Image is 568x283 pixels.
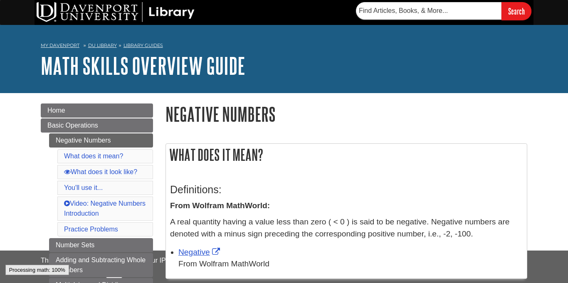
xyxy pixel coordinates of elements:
a: Adding and Subtracting Whole Numbers [49,253,153,277]
span: Home [47,107,65,114]
strong: From Wolfram MathWorld: [170,201,270,210]
div: Processing math: 100% [5,265,69,275]
p: A real quantity having a value less than zero ( < 0 ) is said to be negative. Negative numbers ar... [170,216,523,240]
div: From Wolfram MathWorld [178,258,523,270]
a: Link opens in new window [178,248,222,256]
a: You'll use it... [64,184,103,191]
a: Basic Operations [41,118,153,133]
a: Math Skills Overview Guide [41,53,245,79]
input: Find Articles, Books, & More... [356,2,501,20]
a: Video: Negative Numbers Introduction [64,200,146,217]
a: My Davenport [41,42,79,49]
a: Library Guides [123,42,163,48]
a: Negative Numbers [49,133,153,148]
a: What does it look like? [64,168,137,175]
form: Searches DU Library's articles, books, and more [356,2,531,20]
a: Practice Problems [64,226,118,233]
h1: Negative Numbers [165,103,527,125]
h2: What does it mean? [166,144,527,166]
input: Search [501,2,531,20]
span: Basic Operations [47,122,98,129]
nav: breadcrumb [41,40,527,53]
a: What does it mean? [64,153,123,160]
a: DU Library [88,42,117,48]
a: Number Sets [49,238,153,252]
a: Home [41,103,153,118]
img: DU Library [37,2,195,22]
h3: Definitions: [170,184,523,196]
